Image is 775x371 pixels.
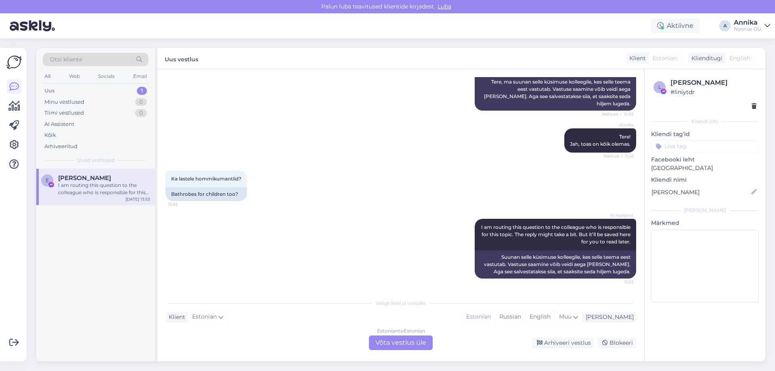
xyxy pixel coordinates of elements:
[165,187,247,201] div: Bathrobes for children too?
[165,313,185,321] div: Klient
[651,19,700,33] div: Aktiivne
[559,313,572,320] span: Muu
[653,54,677,63] span: Estonian
[532,337,594,348] div: Arhiveeri vestlus
[651,188,750,197] input: Lisa nimi
[603,153,634,159] span: Nähtud ✓ 12:21
[475,250,636,279] div: Suunan selle küsimuse kolleegile, kes selle teema eest vastutab. Vastuse saamine võib veidi aega ...
[43,71,52,82] div: All
[626,54,646,63] div: Klient
[719,20,731,31] div: A
[462,311,495,323] div: Estonian
[44,109,84,117] div: Tiimi vestlused
[602,111,634,117] span: Nähtud ✓ 10:55
[734,19,761,26] div: Annika
[597,337,636,348] div: Blokeeri
[582,313,634,321] div: [PERSON_NAME]
[435,3,454,10] span: Luba
[126,196,150,202] div: [DATE] 13:53
[96,71,116,82] div: Socials
[603,279,634,285] span: 13:53
[6,54,22,70] img: Askly Logo
[475,75,636,111] div: Tere, ma suunan selle küsimuse kolleegile, kes selle teema eest vastutab. Vastuse saamine võib ve...
[46,177,49,183] span: E
[670,88,756,96] div: # liniytdr
[132,71,149,82] div: Email
[651,130,759,138] p: Kliendi tag'id
[67,71,82,82] div: Web
[165,53,198,64] label: Uus vestlus
[165,300,636,307] div: Valige keel ja vastake
[651,219,759,227] p: Märkmed
[135,109,147,117] div: 0
[495,311,525,323] div: Russian
[77,157,115,164] span: Uued vestlused
[192,312,217,321] span: Estonian
[50,55,82,64] span: Otsi kliente
[651,176,759,184] p: Kliendi nimi
[525,311,555,323] div: English
[377,327,425,335] div: Estonian to Estonian
[168,201,198,208] span: 13:53
[44,87,55,95] div: Uus
[651,155,759,164] p: Facebooki leht
[688,54,723,63] div: Klienditugi
[58,182,150,196] div: I am routing this question to the colleague who is responsible for this topic. The reply might ta...
[651,140,759,152] input: Lisa tag
[651,164,759,172] p: [GEOGRAPHIC_DATA]
[658,84,661,90] span: l
[734,19,770,32] a: AnnikaNoorus OÜ
[670,78,756,88] div: [PERSON_NAME]
[44,120,74,128] div: AI Assistent
[44,143,77,151] div: Arhiveeritud
[137,87,147,95] div: 1
[135,98,147,106] div: 0
[651,207,759,214] div: [PERSON_NAME]
[481,224,632,245] span: I am routing this question to the colleague who is responsible for this topic. The reply might ta...
[171,176,241,182] span: Ka lastele hommikumantlid?
[729,54,750,63] span: English
[58,174,111,182] span: Elen Kirjuškin
[44,131,56,139] div: Kõik
[651,118,759,125] div: Kliendi info
[603,122,634,128] span: Annika
[369,335,433,350] div: Võta vestlus üle
[603,212,634,218] span: AI Assistent
[734,26,761,32] div: Noorus OÜ
[44,98,84,106] div: Minu vestlused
